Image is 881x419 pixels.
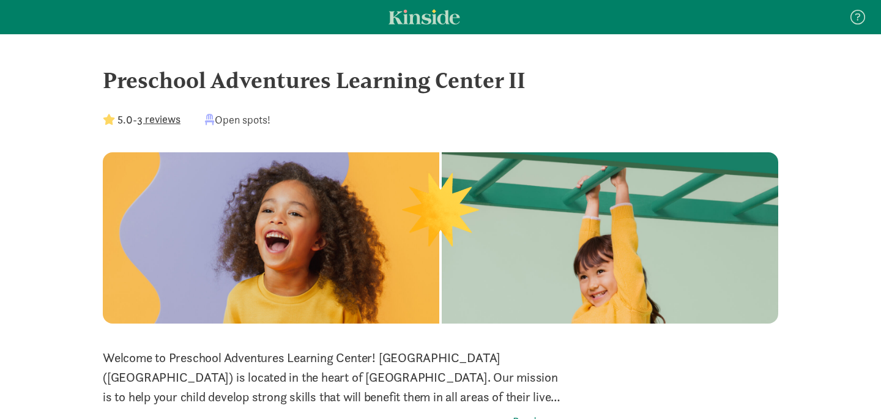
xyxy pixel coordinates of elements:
button: 3 reviews [137,111,180,127]
a: Kinside [388,9,460,24]
strong: 5.0 [117,113,133,127]
div: Open spots! [205,111,270,128]
p: Welcome to Preschool Adventures Learning Center! [GEOGRAPHIC_DATA] ([GEOGRAPHIC_DATA]) is located... [103,348,563,407]
div: - [103,111,180,128]
div: Preschool Adventures Learning Center II [103,64,778,97]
